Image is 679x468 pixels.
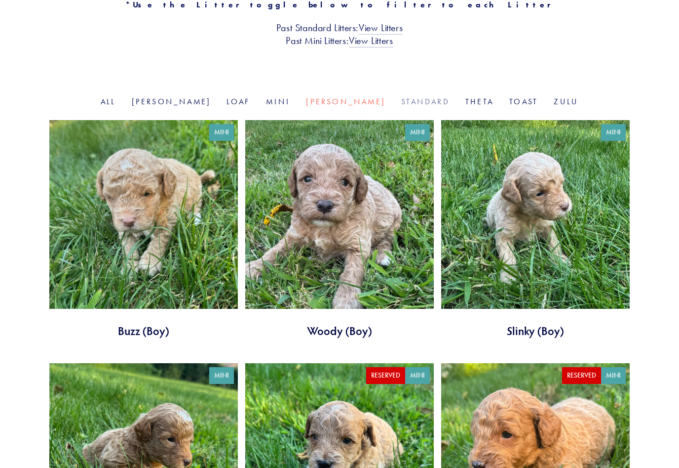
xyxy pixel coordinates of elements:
a: Mini [266,97,290,106]
a: Toast [509,97,538,106]
a: Standard [401,97,450,106]
a: View Litters [349,35,393,47]
a: [PERSON_NAME] [306,97,385,106]
a: Loaf [226,97,250,106]
a: Theta [465,97,493,106]
a: Zulu [554,97,578,106]
a: View Litters [359,22,403,35]
a: [PERSON_NAME] [132,97,211,106]
a: All [101,97,116,106]
h3: Past Standard Litters: Past Mini Litters: [49,21,630,47]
